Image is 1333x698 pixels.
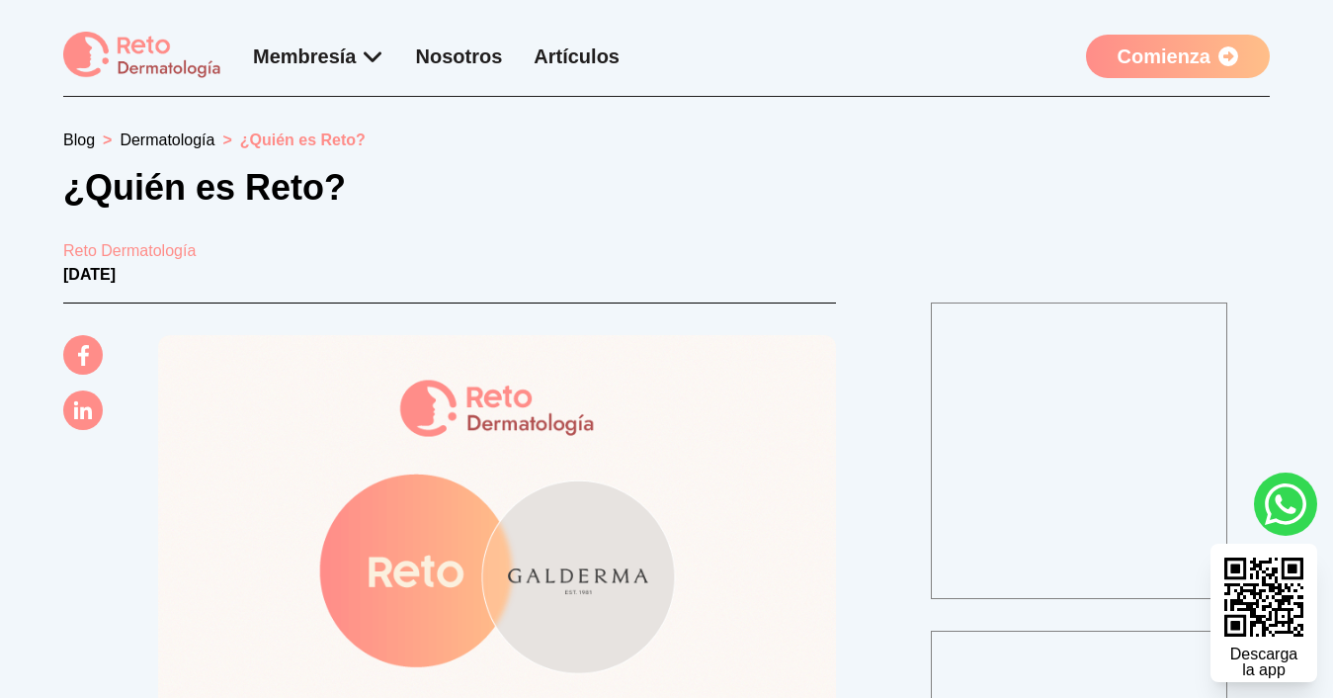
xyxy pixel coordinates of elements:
[253,43,384,70] div: Membresía
[63,32,221,80] img: logo Reto dermatología
[1230,647,1297,678] div: Descarga la app
[1086,35,1270,78] a: Comienza
[63,263,1270,287] p: [DATE]
[416,45,503,67] a: Nosotros
[120,131,214,148] a: Dermatología
[63,131,95,148] a: Blog
[222,131,231,148] span: >
[1254,473,1317,536] a: whatsapp button
[63,239,1270,263] a: Reto Dermatología
[103,131,112,148] span: >
[240,131,366,148] span: ¿Quién es Reto?
[63,168,822,208] h1: ¿Quién es Reto?
[534,45,620,67] a: Artículos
